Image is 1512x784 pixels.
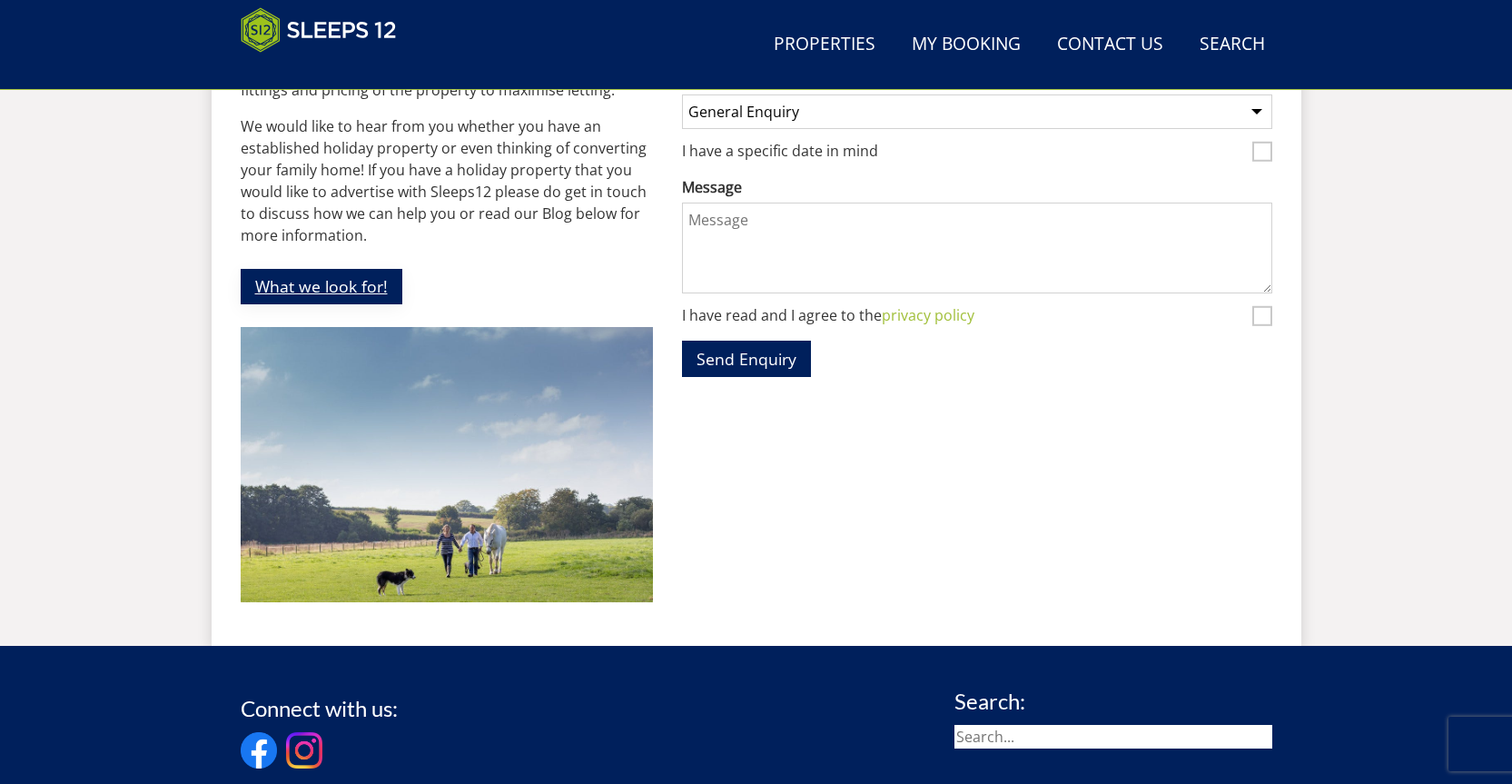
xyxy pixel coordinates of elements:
h3: Search: [954,690,1272,713]
button: Send Enquiry [682,341,811,376]
a: privacy policy [882,305,974,325]
label: I have a specific date in mind [682,143,1244,163]
input: Search... [954,725,1272,749]
h3: Connect with us: [241,697,398,720]
img: Sleeps 12 [241,7,397,53]
img: Instagram [286,732,322,769]
a: Contact Us [1050,25,1171,65]
p: We would like to hear from you whether you have an established holiday property or even thinking ... [241,115,654,246]
a: What we look for! [241,269,402,304]
a: Properties [766,25,883,65]
label: I have read and I agree to the [682,307,1244,327]
iframe: Customer reviews powered by Trustpilot [232,64,422,79]
a: My Booking [904,25,1028,65]
a: Search [1192,25,1272,65]
img: sleeps12-directors-luxury-holiday-accommodation [241,327,654,602]
label: Message [682,176,1271,198]
img: Facebook [241,732,277,769]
